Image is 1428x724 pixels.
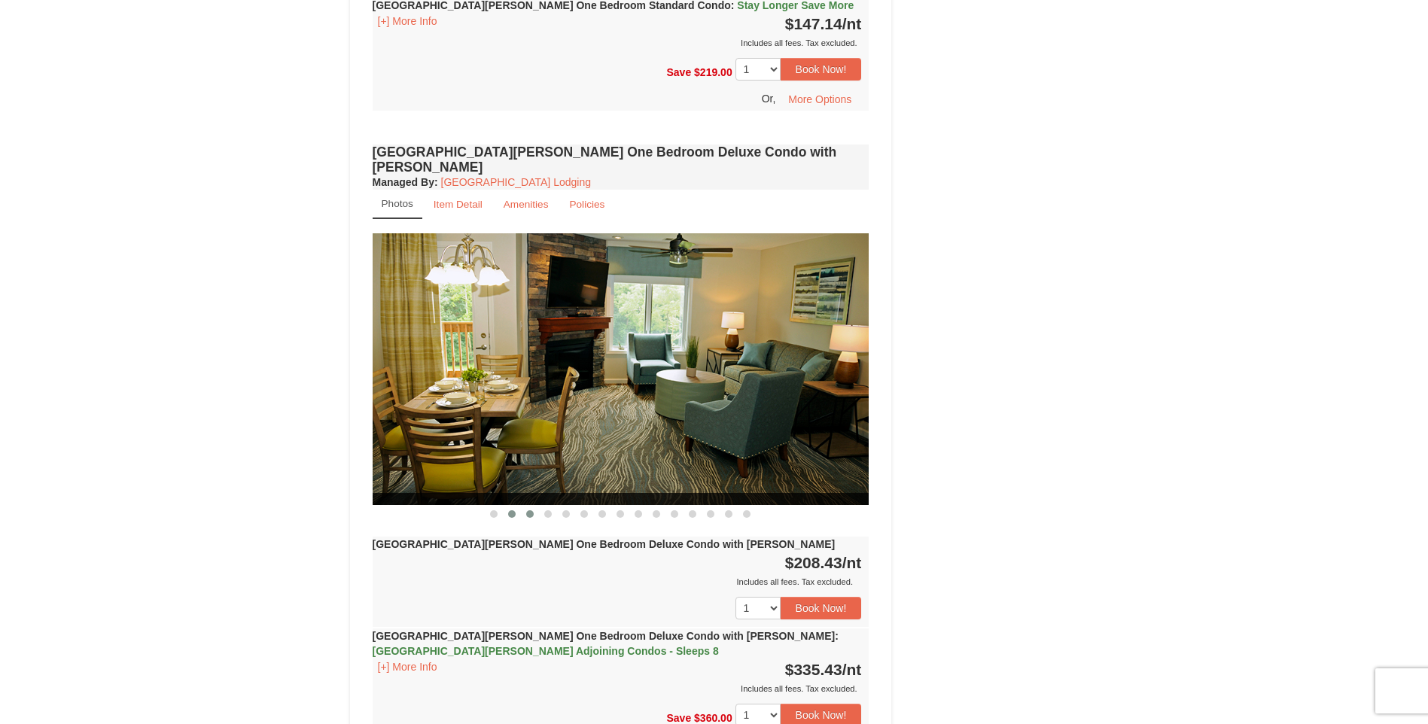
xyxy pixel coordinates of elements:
small: Policies [569,199,604,210]
small: Photos [382,198,413,209]
small: Item Detail [434,199,483,210]
strong: [GEOGRAPHIC_DATA][PERSON_NAME] One Bedroom Deluxe Condo with [PERSON_NAME] [373,630,839,657]
div: Includes all fees. Tax excluded. [373,35,862,50]
a: [GEOGRAPHIC_DATA] Lodging [441,176,591,188]
span: $335.43 [785,661,842,678]
span: $147.14 [785,15,842,32]
span: /nt [842,661,862,678]
span: : [835,630,839,642]
button: [+] More Info [373,659,443,675]
img: 18876286-123-3008ee08.jpg [373,233,869,505]
strong: [GEOGRAPHIC_DATA][PERSON_NAME] One Bedroom Deluxe Condo with [PERSON_NAME] [373,538,836,550]
span: Save [666,712,691,724]
strong: $208.43 [785,554,862,571]
span: Or, [762,93,776,105]
span: Managed By [373,176,434,188]
span: Save [666,65,691,78]
div: Includes all fees. Tax excluded. [373,574,862,589]
a: Policies [559,190,614,219]
h4: [GEOGRAPHIC_DATA][PERSON_NAME] One Bedroom Deluxe Condo with [PERSON_NAME] [373,144,869,175]
small: Amenities [504,199,549,210]
button: More Options [778,88,861,111]
a: Item Detail [424,190,492,219]
span: [GEOGRAPHIC_DATA][PERSON_NAME] Adjoining Condos - Sleeps 8 [373,645,719,657]
span: $360.00 [694,712,732,724]
strong: : [373,176,438,188]
a: Amenities [494,190,559,219]
div: Includes all fees. Tax excluded. [373,681,862,696]
span: /nt [842,15,862,32]
a: Photos [373,190,422,219]
button: Book Now! [781,58,862,81]
span: $219.00 [694,65,732,78]
button: Book Now! [781,597,862,619]
span: /nt [842,554,862,571]
button: [+] More Info [373,13,443,29]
